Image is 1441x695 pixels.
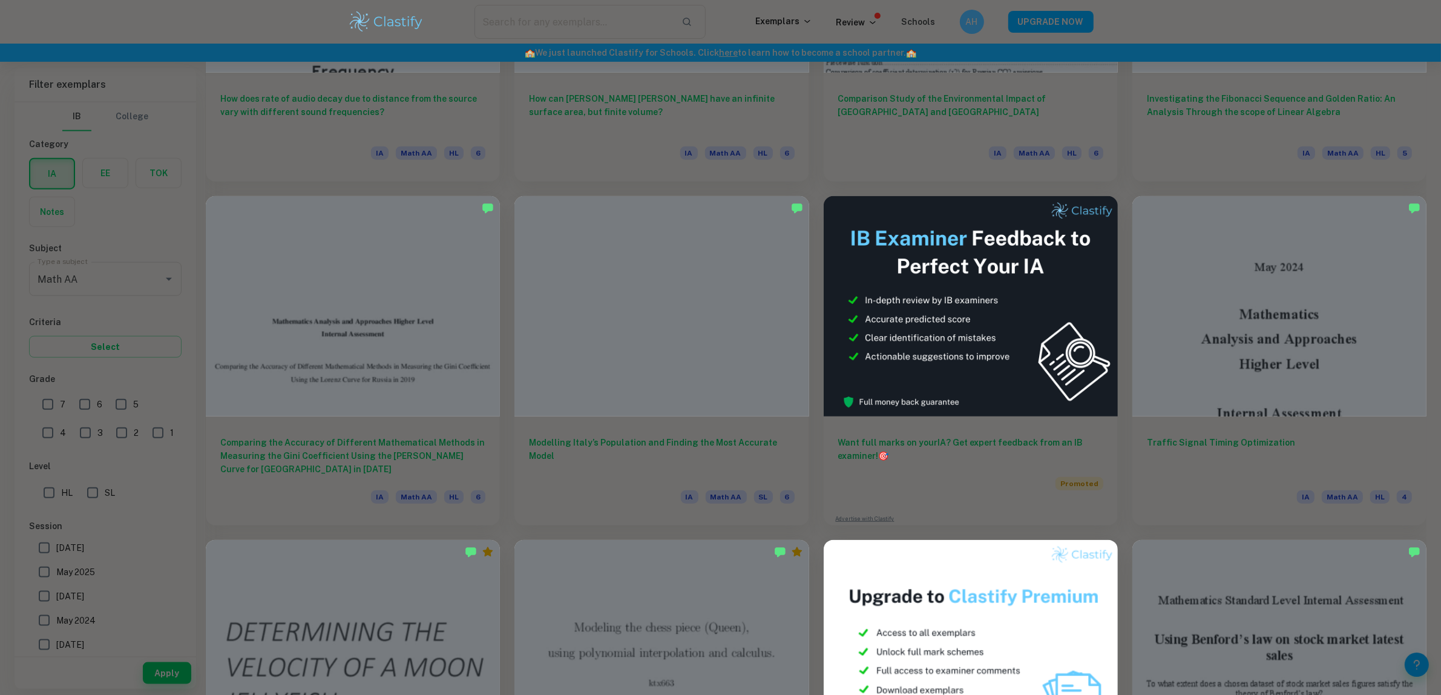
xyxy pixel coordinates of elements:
span: 6 [780,147,795,160]
img: Marked [791,202,803,214]
h6: Filter exemplars [15,68,196,102]
p: Review [836,16,878,29]
span: HL [1062,147,1082,160]
span: [DATE] [56,638,84,651]
h6: Criteria [29,315,182,329]
span: HL [753,147,773,160]
span: 🏫 [906,48,916,58]
a: here [719,48,738,58]
span: IA [1297,490,1315,504]
span: HL [1370,490,1390,504]
span: IA [989,147,1006,160]
button: Select [29,336,182,358]
span: 5 [1397,147,1412,160]
span: May 2025 [56,565,95,579]
h6: Investigating the Fibonacci Sequence and Golden Ratio: An Analysis Through the scope of Linear Al... [1147,92,1412,132]
span: Math AA [1322,147,1364,160]
h6: Category [29,137,182,151]
button: IA [30,159,74,188]
h6: How can [PERSON_NAME] [PERSON_NAME] have an infinite surface area, but finite volume? [529,92,794,132]
h6: Want full marks on your IA ? Get expert feedback from an IB examiner! [838,436,1103,463]
input: Search for any exemplars... [474,5,672,39]
button: AH [960,10,984,34]
span: SL [105,486,115,499]
div: Premium [482,546,494,558]
span: HL [1371,147,1390,160]
span: [DATE] [56,541,84,555]
a: Modelling Italy’s Population and Finding the Most Accurate ModelIAMath AASL6 [514,196,809,526]
span: IA [1298,147,1315,160]
span: Math AA [705,147,746,160]
span: 4 [60,426,66,440]
h6: Comparison Study of the Environmental Impact of [GEOGRAPHIC_DATA] and [GEOGRAPHIC_DATA] [838,92,1103,132]
span: [DATE] [56,590,84,603]
h6: We just launched Clastify for Schools. Click to learn how to become a school partner. [2,46,1439,59]
a: Advertise with Clastify [836,515,894,523]
span: IA [371,147,389,160]
span: 🎯 [879,451,889,461]
span: 1 [170,426,174,440]
span: 4 [1397,490,1412,504]
button: TOK [136,159,181,188]
span: HL [444,147,464,160]
h6: Modelling Italy’s Population and Finding the Most Accurate Model [529,436,794,476]
span: 3 [97,426,103,440]
button: College [116,102,148,131]
a: Traffic Signal Timing OptimizationIAMath AAHL4 [1132,196,1426,526]
h6: How does rate of audio decay due to distance from the source vary with different sound frequencies? [220,92,485,132]
button: IB [62,102,91,131]
span: IA [680,147,698,160]
span: Math AA [1014,147,1055,160]
button: Open [160,271,177,288]
div: Filter type choice [62,102,148,131]
span: 6 [471,490,485,504]
button: Apply [143,662,191,684]
h6: Traffic Signal Timing Optimization [1147,436,1412,476]
a: Want full marks on yourIA? Get expert feedback from an IB examiner!PromotedAdvertise with Clastify [824,196,1118,526]
p: Exemplars [756,15,812,28]
img: Marked [1408,546,1420,558]
span: May 2024 [56,614,96,627]
h6: Session [29,519,182,533]
img: Marked [482,202,494,214]
a: Comparing the Accuracy of Different Mathematical Methods in Measuring the Gini Coefficient Using ... [206,196,500,526]
span: Math AA [396,147,437,160]
label: Type a subject [38,257,88,267]
span: IA [681,490,698,504]
img: Thumbnail [824,196,1118,417]
button: UPGRADE NOW [1008,11,1094,33]
a: Schools [902,17,936,27]
span: Math AA [706,490,747,504]
img: Clastify logo [348,10,425,34]
h6: Subject [29,242,182,255]
img: Marked [465,546,477,558]
span: IA [371,490,389,504]
button: Help and Feedback [1405,653,1429,677]
button: EE [83,159,128,188]
div: Premium [791,546,803,558]
img: Marked [1408,202,1420,214]
span: 5 [133,398,139,411]
img: Marked [774,546,786,558]
span: 6 [780,490,795,504]
h6: AH [965,15,979,28]
button: Notes [30,197,74,226]
span: Math AA [396,490,437,504]
span: 7 [60,398,65,411]
span: 2 [134,426,139,440]
span: 6 [97,398,102,411]
span: 6 [471,147,485,160]
span: HL [444,490,464,504]
span: SL [754,490,773,504]
span: 🏫 [525,48,535,58]
span: Promoted [1055,477,1103,490]
h6: Comparing the Accuracy of Different Mathematical Methods in Measuring the Gini Coefficient Using ... [220,436,485,476]
span: 6 [1089,147,1103,160]
h6: Grade [29,372,182,386]
span: HL [61,486,73,499]
h6: Level [29,459,182,473]
span: Math AA [1322,490,1363,504]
